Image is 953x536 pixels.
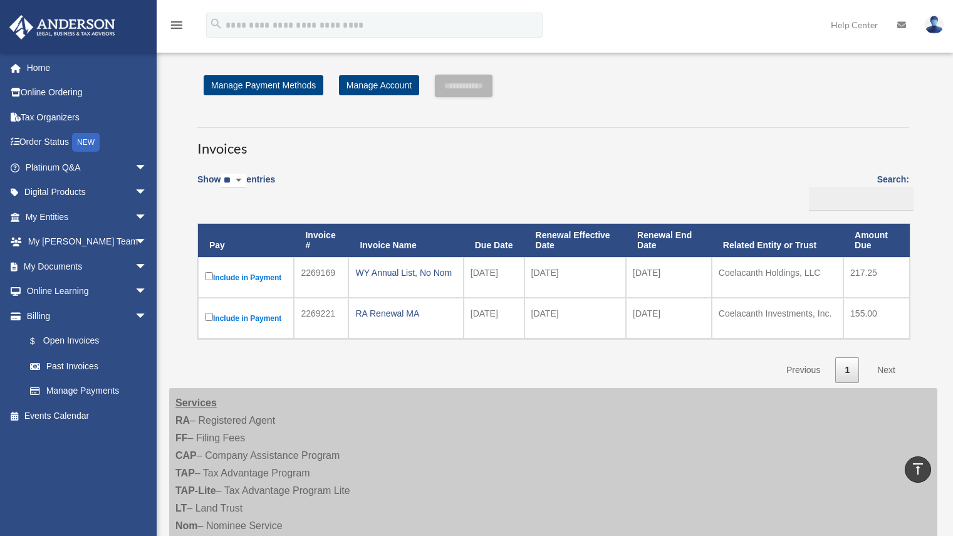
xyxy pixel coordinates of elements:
a: menu [169,22,184,33]
i: search [209,17,223,31]
th: Pay: activate to sort column descending [198,224,294,258]
img: Anderson Advisors Platinum Portal [6,15,119,39]
input: Include in Payment [205,313,213,321]
td: 155.00 [843,298,910,339]
a: Past Invoices [18,354,160,379]
label: Include in Payment [205,270,287,285]
input: Include in Payment [205,272,213,280]
span: arrow_drop_down [135,155,160,181]
strong: CAP [175,450,197,461]
a: Manage Account [339,75,419,95]
td: Coelacanth Holdings, LLC [712,257,843,298]
td: [DATE] [524,298,627,339]
td: [DATE] [464,298,524,339]
th: Renewal Effective Date: activate to sort column ascending [524,224,627,258]
th: Amount Due: activate to sort column ascending [843,224,910,258]
label: Search: [805,172,909,211]
a: Digital Productsarrow_drop_down [9,180,166,205]
label: Include in Payment [205,310,287,326]
th: Invoice #: activate to sort column ascending [294,224,348,258]
a: My Documentsarrow_drop_down [9,254,166,279]
a: Billingarrow_drop_down [9,303,160,328]
strong: Services [175,397,217,408]
td: Coelacanth Investments, Inc. [712,298,843,339]
a: Manage Payment Methods [204,75,323,95]
a: Online Learningarrow_drop_down [9,279,166,304]
a: Online Ordering [9,80,166,105]
a: Home [9,55,166,80]
span: arrow_drop_down [135,303,160,329]
i: menu [169,18,184,33]
strong: Nom [175,520,198,531]
a: vertical_align_top [905,456,931,483]
span: arrow_drop_down [135,180,160,206]
span: arrow_drop_down [135,204,160,230]
td: [DATE] [464,257,524,298]
a: My [PERSON_NAME] Teamarrow_drop_down [9,229,166,255]
strong: RA [175,415,190,426]
strong: TAP-Lite [175,485,216,496]
td: [DATE] [524,257,627,298]
a: Platinum Q&Aarrow_drop_down [9,155,166,180]
div: RA Renewal MA [355,305,456,322]
a: Tax Organizers [9,105,166,130]
a: Next [868,357,905,383]
span: $ [37,334,43,349]
div: NEW [72,133,100,152]
th: Due Date: activate to sort column ascending [464,224,524,258]
td: 2269169 [294,257,348,298]
a: Events Calendar [9,403,166,428]
label: Show entries [197,172,275,201]
th: Related Entity or Trust: activate to sort column ascending [712,224,843,258]
strong: FF [175,433,188,443]
a: My Entitiesarrow_drop_down [9,204,166,229]
input: Search: [809,187,914,211]
span: arrow_drop_down [135,229,160,255]
a: Order StatusNEW [9,130,166,155]
td: [DATE] [626,298,712,339]
span: arrow_drop_down [135,254,160,280]
td: 217.25 [843,257,910,298]
td: [DATE] [626,257,712,298]
i: vertical_align_top [910,461,925,476]
a: Manage Payments [18,379,160,404]
select: Showentries [221,174,246,188]
img: User Pic [925,16,944,34]
span: arrow_drop_down [135,279,160,305]
strong: TAP [175,468,195,478]
strong: LT [175,503,187,513]
h3: Invoices [197,127,909,159]
td: 2269221 [294,298,348,339]
a: $Open Invoices [18,328,154,354]
th: Invoice Name: activate to sort column ascending [348,224,463,258]
th: Renewal End Date: activate to sort column ascending [626,224,712,258]
div: WY Annual List, No Nom [355,264,456,281]
a: Previous [777,357,830,383]
a: 1 [835,357,859,383]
